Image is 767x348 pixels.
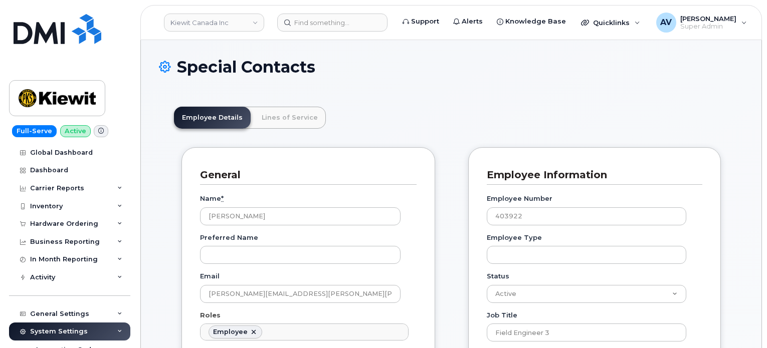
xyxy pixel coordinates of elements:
a: Lines of Service [254,107,326,129]
abbr: required [221,194,224,202]
label: Email [200,271,220,281]
h1: Special Contacts [159,58,743,76]
label: Employee Type [487,233,542,242]
a: Employee Details [174,107,251,129]
label: Employee Number [487,194,552,203]
label: Job Title [487,310,517,320]
label: Roles [200,310,221,320]
label: Name [200,194,224,203]
label: Preferred Name [200,233,258,242]
div: Employee [213,328,248,336]
h3: General [200,168,409,182]
h3: Employee Information [487,168,695,182]
label: Status [487,271,509,281]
